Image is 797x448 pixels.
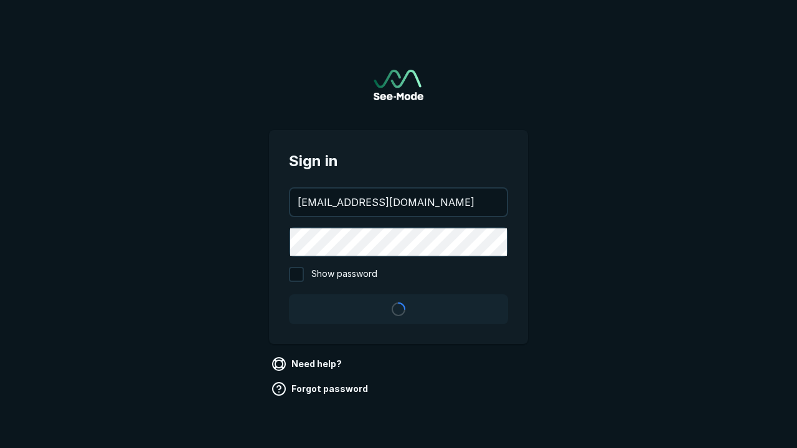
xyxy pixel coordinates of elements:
img: See-Mode Logo [374,70,423,100]
a: Go to sign in [374,70,423,100]
input: your@email.com [290,189,507,216]
span: Sign in [289,150,508,172]
a: Need help? [269,354,347,374]
a: Forgot password [269,379,373,399]
span: Show password [311,267,377,282]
